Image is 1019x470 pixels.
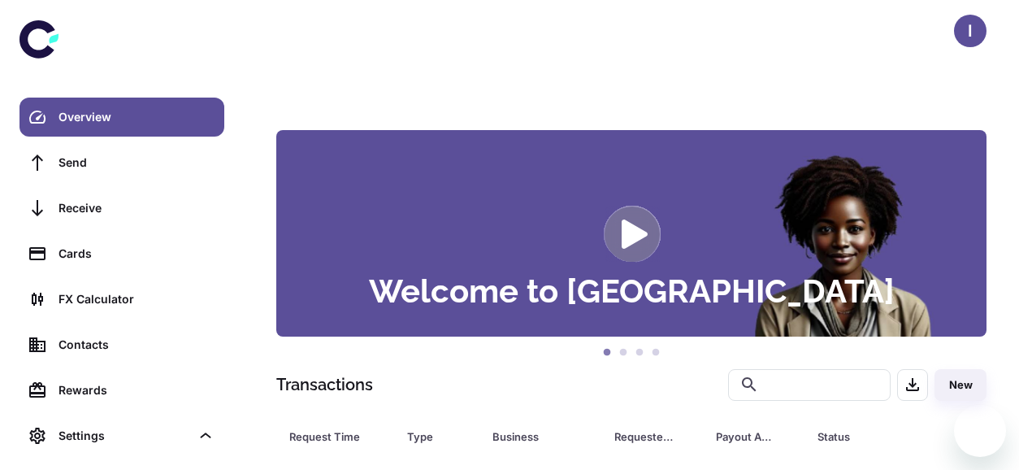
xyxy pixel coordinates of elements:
div: Send [59,154,215,172]
span: Payout Amount [716,425,798,448]
button: 2 [615,345,631,361]
div: Settings [20,416,224,455]
div: FX Calculator [59,290,215,308]
div: Settings [59,427,190,445]
div: Status [817,425,919,448]
div: Receive [59,199,215,217]
div: Requested Amount [614,425,675,448]
div: Cards [59,245,215,263]
div: Rewards [59,381,215,399]
h1: Transactions [276,372,373,397]
button: I [954,15,986,47]
button: 3 [631,345,648,361]
span: Status [817,425,940,448]
a: Receive [20,189,224,228]
a: Rewards [20,371,224,410]
a: Send [20,143,224,182]
a: Cards [20,234,224,273]
span: Request Time [289,425,388,448]
a: FX Calculator [20,280,224,319]
div: Request Time [289,425,366,448]
a: Overview [20,98,224,137]
h3: Welcome to [GEOGRAPHIC_DATA] [369,275,895,307]
div: Contacts [59,336,215,354]
button: 1 [599,345,615,361]
span: Requested Amount [614,425,696,448]
div: Type [407,425,452,448]
div: Payout Amount [716,425,777,448]
span: Type [407,425,473,448]
div: Overview [59,108,215,126]
iframe: Button to launch messaging window [954,405,1006,457]
a: Contacts [20,325,224,364]
button: 4 [648,345,664,361]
